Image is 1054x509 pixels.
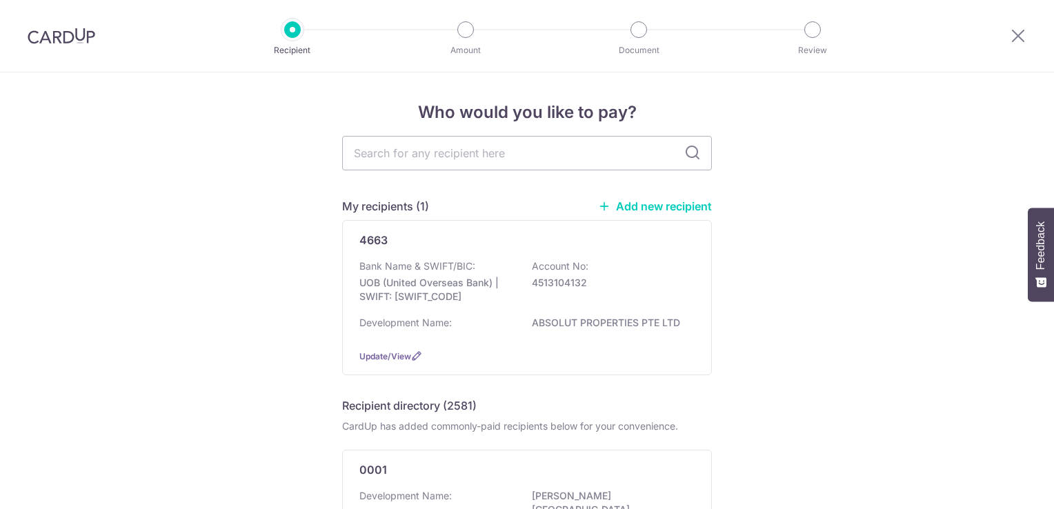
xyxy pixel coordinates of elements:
[28,28,95,44] img: CardUp
[762,43,864,57] p: Review
[415,43,517,57] p: Amount
[342,419,712,433] div: CardUp has added commonly-paid recipients below for your convenience.
[532,316,686,330] p: ABSOLUT PROPERTIES PTE LTD
[588,43,690,57] p: Document
[359,259,475,273] p: Bank Name & SWIFT/BIC:
[1035,221,1047,270] span: Feedback
[359,316,452,330] p: Development Name:
[241,43,344,57] p: Recipient
[359,232,388,248] p: 4663
[532,259,588,273] p: Account No:
[532,276,686,290] p: 4513104132
[342,397,477,414] h5: Recipient directory (2581)
[342,198,429,214] h5: My recipients (1)
[359,489,452,503] p: Development Name:
[598,199,712,213] a: Add new recipient
[342,100,712,125] h4: Who would you like to pay?
[359,351,411,361] a: Update/View
[1028,208,1054,301] button: Feedback - Show survey
[342,136,712,170] input: Search for any recipient here
[359,276,514,303] p: UOB (United Overseas Bank) | SWIFT: [SWIFT_CODE]
[359,461,387,478] p: 0001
